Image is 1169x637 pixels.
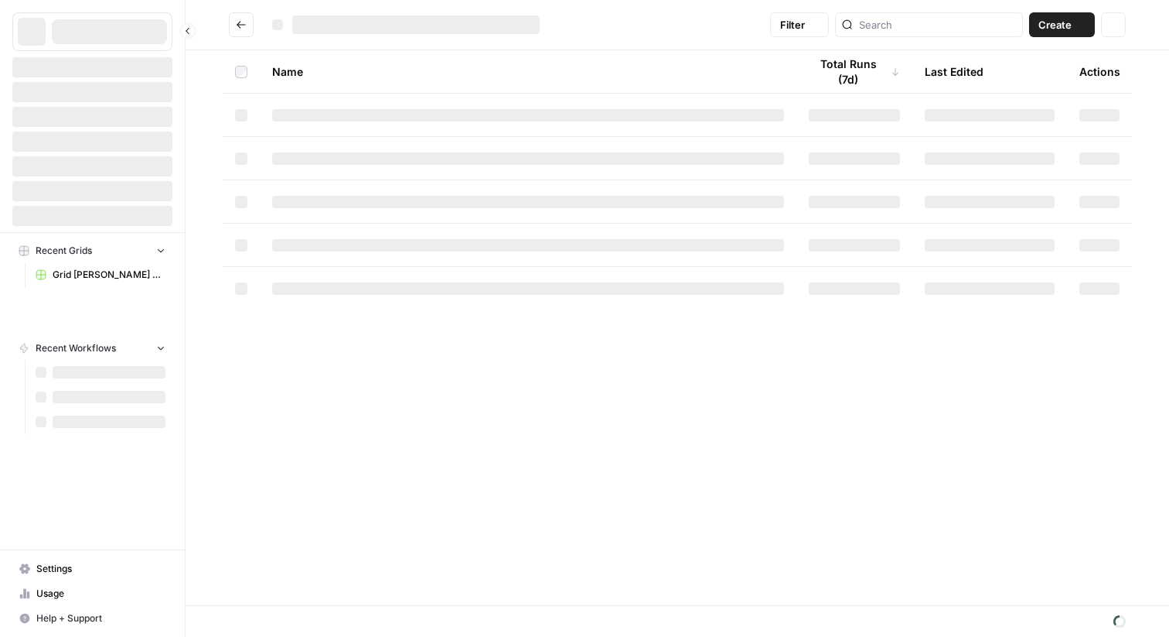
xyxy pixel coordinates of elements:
[859,17,1016,33] input: Search
[36,587,165,601] span: Usage
[1079,50,1120,93] div: Actions
[229,12,254,37] button: Go back
[36,244,92,258] span: Recent Grids
[809,50,900,93] div: Total Runs (7d)
[36,562,165,576] span: Settings
[29,262,172,287] a: Grid [PERSON_NAME] Akademie FJC
[12,581,172,606] a: Usage
[53,268,165,282] span: Grid [PERSON_NAME] Akademie FJC
[1038,17,1072,33] span: Create
[12,606,172,631] button: Help + Support
[272,50,784,93] div: Name
[925,50,983,93] div: Last Edited
[770,12,829,37] button: Filter
[12,337,172,360] button: Recent Workflows
[36,341,116,355] span: Recent Workflows
[780,17,805,33] span: Filter
[1029,12,1095,37] button: Create
[36,611,165,625] span: Help + Support
[12,557,172,581] a: Settings
[12,239,172,262] button: Recent Grids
